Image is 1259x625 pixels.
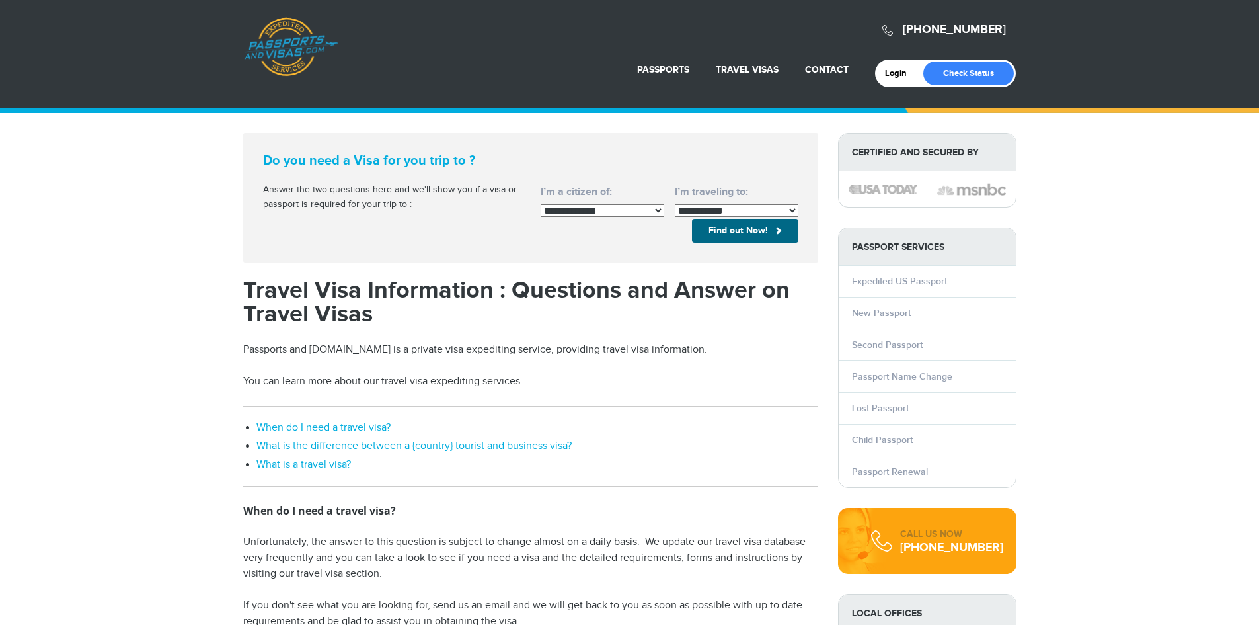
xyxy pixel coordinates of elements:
a: Passports [637,64,689,75]
a: When do I need a travel visa? [256,421,391,434]
p: Answer the two questions here and we'll show you if a visa or passport is required for your trip ... [263,183,521,212]
p: Passports and [DOMAIN_NAME] is a private visa expediting service, providing travel visa information. [243,342,818,358]
strong: Certified and Secured by [839,134,1016,171]
h3: When do I need a travel visa? [243,503,818,519]
a: Login [885,68,916,79]
label: I’m a citizen of: [541,185,664,200]
div: [PHONE_NUMBER] [900,541,1003,554]
label: I’m traveling to: [675,185,798,200]
p: You can learn more about our travel visa expediting services. [243,374,818,390]
h1: Travel Visa Information : Questions and Answer on Travel Visas [243,278,818,326]
a: Expedited US Passport [852,276,947,287]
a: [PHONE_NUMBER] [903,22,1006,37]
a: What is the difference between a {country} tourist and business visa? [256,440,572,452]
img: image description [849,185,917,194]
strong: PASSPORT SERVICES [839,228,1016,266]
a: Second Passport [852,339,923,351]
a: Passport Renewal [852,466,928,478]
a: Lost Passport [852,403,909,414]
a: Passports & [DOMAIN_NAME] [244,17,338,77]
a: New Passport [852,308,911,319]
a: Passport Name Change [852,371,952,382]
div: CALL US NOW [900,528,1003,541]
img: image description [937,182,1006,198]
button: Find out Now! [692,219,798,243]
strong: Do you need a Visa for you trip to ? [263,153,521,169]
a: Contact [805,64,849,75]
a: Check Status [923,62,1014,85]
a: What is a travel visa? [256,458,351,471]
a: Child Passport [852,435,913,446]
a: Travel Visas [716,64,779,75]
p: Unfortunately, the answer to this question is subject to change almost on a daily basis. We updat... [243,534,818,582]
